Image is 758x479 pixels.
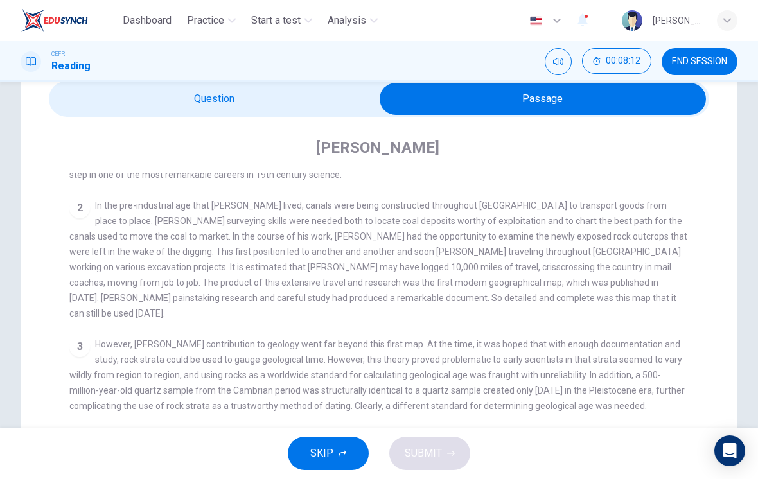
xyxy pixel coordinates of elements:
div: Hide [582,48,651,75]
button: Practice [182,9,241,32]
div: 3 [69,336,90,357]
h1: Reading [51,58,91,74]
button: Start a test [246,9,317,32]
button: SKIP [288,437,369,470]
span: 00:08:12 [606,56,640,66]
div: Open Intercom Messenger [714,435,745,466]
span: CEFR [51,49,65,58]
span: Dashboard [123,13,172,28]
span: Start a test [251,13,301,28]
div: 2 [69,198,90,218]
button: Analysis [322,9,383,32]
div: Mute [545,48,572,75]
span: However, [PERSON_NAME] contribution to geology went far beyond this first map. At the time, it wa... [69,339,685,411]
h4: [PERSON_NAME] [316,137,439,158]
span: Analysis [328,13,366,28]
img: EduSynch logo [21,8,88,33]
span: SKIP [310,444,333,462]
button: END SESSION [662,48,737,75]
a: EduSynch logo [21,8,118,33]
img: Profile picture [622,10,642,31]
span: END SESSION [672,57,727,67]
button: Dashboard [118,9,177,32]
span: In the pre-industrial age that [PERSON_NAME] lived, canals were being constructed throughout [GEO... [69,200,687,318]
div: [PERSON_NAME] [PERSON_NAME] [PERSON_NAME] [653,13,701,28]
span: Practice [187,13,224,28]
img: en [528,16,544,26]
button: 00:08:12 [582,48,651,74]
